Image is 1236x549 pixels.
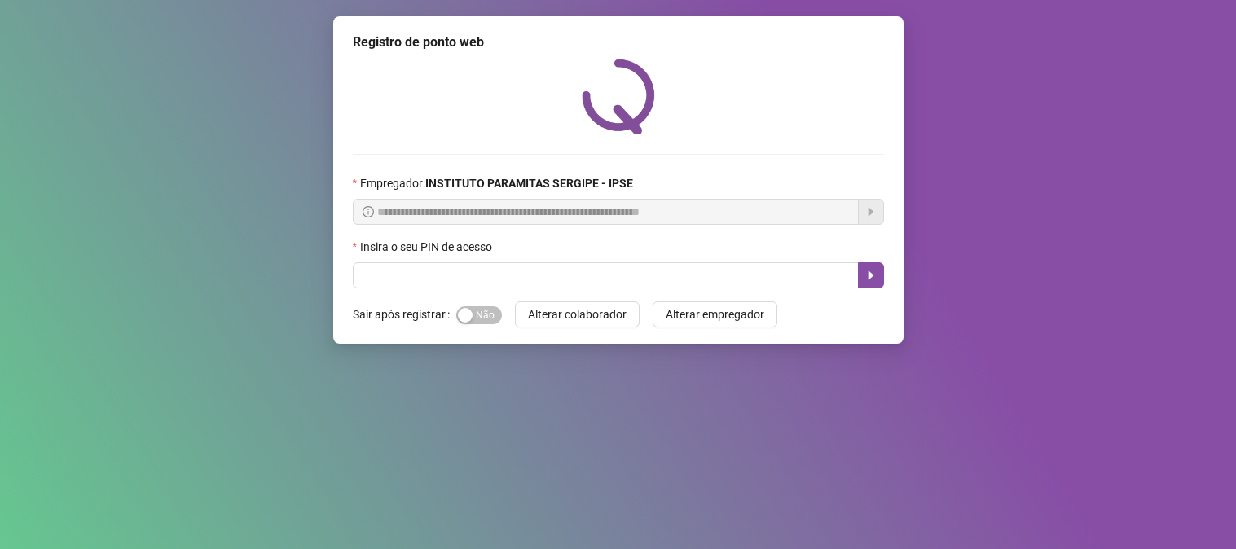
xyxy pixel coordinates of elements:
[425,177,633,190] strong: INSTITUTO PARAMITAS SERGIPE - IPSE
[864,269,878,282] span: caret-right
[360,174,633,192] span: Empregador :
[363,206,374,217] span: info-circle
[653,301,777,327] button: Alterar empregador
[582,59,655,134] img: QRPoint
[528,305,627,323] span: Alterar colaborador
[666,305,764,323] span: Alterar empregador
[353,238,503,256] label: Insira o seu PIN de acesso
[353,33,884,52] div: Registro de ponto web
[353,301,456,327] label: Sair após registrar
[515,301,640,327] button: Alterar colaborador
